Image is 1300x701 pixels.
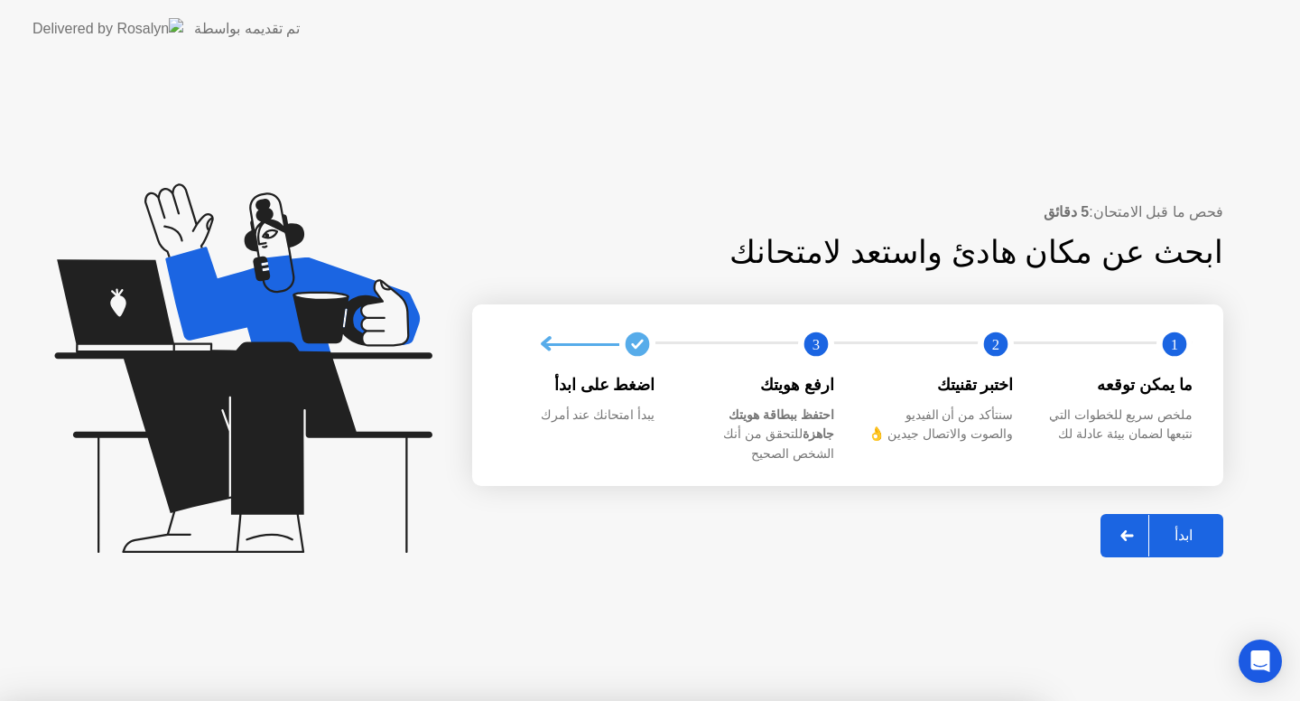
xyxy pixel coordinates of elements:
[1149,527,1218,544] div: ابدأ
[812,336,820,353] text: 3
[472,201,1223,223] div: فحص ما قبل الامتحان:
[32,18,183,39] img: Delivered by Rosalyn
[863,373,1014,397] div: اختبر تقنيتك
[684,406,835,464] div: للتحقق من أنك الشخص الصحيح
[505,406,655,425] div: يبدأ امتحانك عند أمرك
[505,373,655,397] div: اضغط على ابدأ
[1171,336,1178,353] text: 1
[729,407,834,442] b: احتفظ ببطاقة هويتك جاهزة
[863,406,1014,444] div: سنتأكد من أن الفيديو والصوت والاتصال جيدين 👌
[1239,640,1282,683] div: Open Intercom Messenger
[1043,373,1193,397] div: ما يمكن توقعه
[1043,406,1193,444] div: ملخص سريع للخطوات التي نتبعها لضمان بيئة عادلة لك
[684,373,835,397] div: ارفع هويتك
[588,229,1224,276] div: ابحث عن مكان هادئ واستعد لامتحانك
[1044,204,1089,220] b: 5 دقائق
[194,18,300,40] div: تم تقديمه بواسطة
[991,336,998,353] text: 2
